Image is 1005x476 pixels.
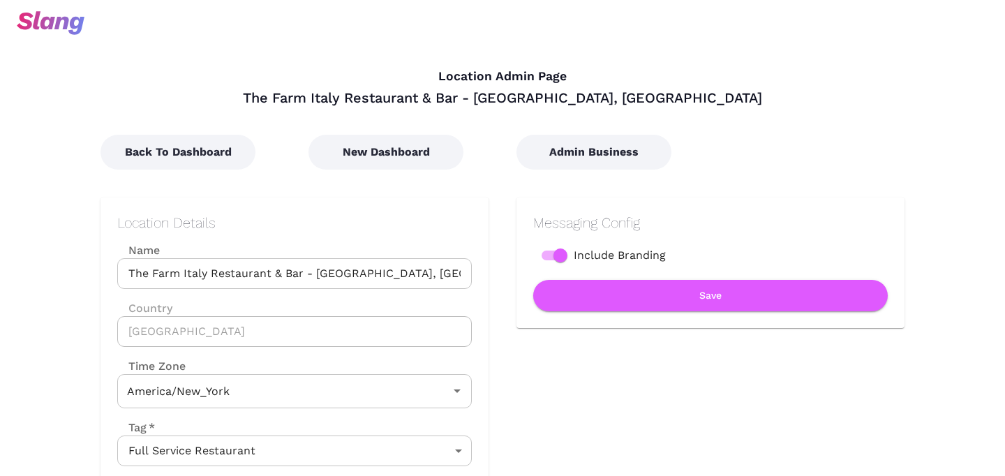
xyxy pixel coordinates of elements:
button: New Dashboard [308,135,463,170]
button: Admin Business [516,135,671,170]
button: Save [533,280,888,311]
a: New Dashboard [308,145,463,158]
label: Tag [117,419,155,436]
div: The Farm Italy Restaurant & Bar - [GEOGRAPHIC_DATA], [GEOGRAPHIC_DATA] [100,89,904,107]
a: Admin Business [516,145,671,158]
label: Time Zone [117,358,472,374]
label: Name [117,242,472,258]
button: Open [447,381,467,401]
a: Back To Dashboard [100,145,255,158]
button: Back To Dashboard [100,135,255,170]
span: Include Branding [574,247,666,264]
h2: Messaging Config [533,214,888,231]
div: Full Service Restaurant [117,436,472,466]
h4: Location Admin Page [100,69,904,84]
h2: Location Details [117,214,472,231]
img: svg+xml;base64,PHN2ZyB3aWR0aD0iOTciIGhlaWdodD0iMzQiIHZpZXdCb3g9IjAgMCA5NyAzNCIgZmlsbD0ibm9uZSIgeG... [17,11,84,35]
label: Country [117,300,472,316]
